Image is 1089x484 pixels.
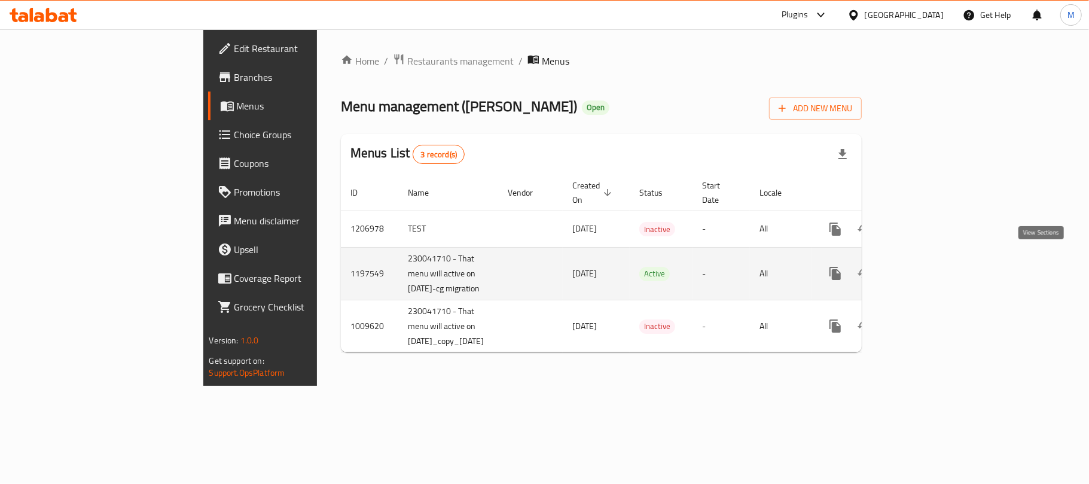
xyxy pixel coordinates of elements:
h2: Menus List [350,144,465,164]
div: Open [582,101,609,115]
span: Menus [237,99,376,113]
span: Add New Menu [779,101,852,116]
a: Branches [208,63,385,92]
button: more [821,259,850,288]
div: [GEOGRAPHIC_DATA] [865,8,944,22]
span: Get support on: [209,353,264,369]
a: Menus [208,92,385,120]
span: Coverage Report [234,271,376,285]
span: [DATE] [572,266,597,281]
span: M [1067,8,1075,22]
td: - [693,300,750,352]
a: Edit Restaurant [208,34,385,63]
a: Grocery Checklist [208,293,385,321]
div: Export file [828,140,857,169]
span: Edit Restaurant [234,41,376,56]
span: Start Date [702,178,736,207]
a: Promotions [208,178,385,206]
span: [DATE] [572,221,597,236]
span: [DATE] [572,318,597,334]
button: Change Status [850,259,878,288]
span: Choice Groups [234,127,376,142]
span: Coupons [234,156,376,171]
span: Menus [542,54,569,68]
span: Created On [572,178,615,207]
button: Change Status [850,312,878,340]
a: Choice Groups [208,120,385,149]
span: 1.0.0 [240,333,259,348]
span: Promotions [234,185,376,199]
button: more [821,312,850,340]
span: Active [639,267,670,281]
button: Add New Menu [769,98,862,120]
span: ID [350,185,373,200]
span: 3 record(s) [413,149,464,160]
td: - [693,247,750,300]
span: Menu management ( [PERSON_NAME] ) [341,93,577,120]
span: Inactive [639,319,675,333]
button: Change Status [850,215,878,243]
nav: breadcrumb [341,53,862,69]
div: Active [639,267,670,281]
span: Branches [234,70,376,84]
div: Inactive [639,319,675,334]
span: Restaurants management [407,54,514,68]
span: Status [639,185,678,200]
span: Version: [209,333,239,348]
a: Coupons [208,149,385,178]
button: more [821,215,850,243]
a: Coverage Report [208,264,385,293]
th: Actions [812,175,945,211]
span: Open [582,102,609,112]
span: Grocery Checklist [234,300,376,314]
span: Upsell [234,242,376,257]
td: All [750,211,812,247]
td: 230041710 - That menu will active on [DATE]-cg migration [398,247,498,300]
a: Restaurants management [393,53,514,69]
span: Menu disclaimer [234,214,376,228]
a: Upsell [208,235,385,264]
span: Vendor [508,185,548,200]
div: Plugins [782,8,808,22]
td: All [750,300,812,352]
td: 230041710 - That menu will active on [DATE]_copy_[DATE] [398,300,498,352]
td: TEST [398,211,498,247]
a: Menu disclaimer [208,206,385,235]
li: / [384,54,388,68]
a: Support.OpsPlatform [209,365,285,380]
span: Locale [759,185,797,200]
li: / [518,54,523,68]
table: enhanced table [341,175,945,353]
td: - [693,211,750,247]
span: Name [408,185,444,200]
td: All [750,247,812,300]
div: Total records count [413,145,465,164]
span: Inactive [639,223,675,236]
